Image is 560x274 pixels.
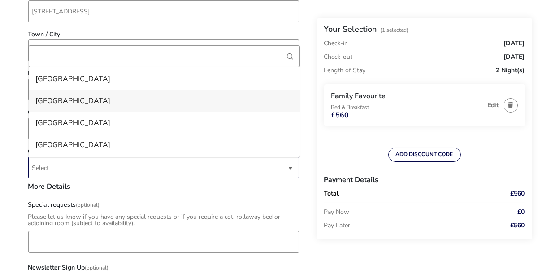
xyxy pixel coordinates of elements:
span: (Optional) [76,201,100,209]
label: Town / City [28,31,61,38]
span: [DATE] [504,40,525,47]
p: Length of Stay [324,64,366,77]
input: town [28,39,299,61]
div: Please let us know if you have any special requests or if you require a cot, rollaway bed or adjo... [28,214,299,226]
p-dropdown: County [28,164,299,172]
label: Special requests [28,202,100,208]
h3: More Details [28,183,299,197]
span: Select [32,157,287,178]
div: [GEOGRAPHIC_DATA] [36,116,111,130]
li: [object Object] [29,156,300,178]
p: Total [324,191,485,197]
p-dropdown: Country [28,125,299,133]
div: [GEOGRAPHIC_DATA] [36,138,111,152]
label: County [28,148,48,155]
span: 2 Night(s) [496,67,525,74]
li: [object Object] [29,68,300,90]
span: £560 [511,222,525,229]
span: [DATE] [504,54,525,60]
label: Post / Zip Code [28,70,72,77]
li: [object Object] [29,112,300,134]
input: field_147 [28,231,299,253]
div: dropdown trigger [289,159,293,177]
li: [object Object] [29,90,300,112]
h2: Your Selection [324,24,377,35]
p: Pay Now [324,205,485,219]
p: Check-in [324,40,348,47]
p: Pay Later [324,219,485,232]
p: Check-out [324,50,353,64]
div: [GEOGRAPHIC_DATA] [36,94,111,108]
span: (1 Selected) [381,26,409,34]
label: Country [28,109,51,116]
span: Select [32,164,49,172]
span: (Optional) [85,264,109,271]
h3: Payment Details [324,169,525,191]
span: £560 [331,112,349,119]
input: post [28,78,299,100]
p: Bed & Breakfast [331,104,483,110]
span: £0 [518,209,525,215]
span: £560 [511,191,525,197]
h3: Family Favourite [331,91,483,101]
div: [GEOGRAPHIC_DATA] [36,72,111,86]
button: Edit [488,102,499,109]
button: ADD DISCOUNT CODE [388,148,461,162]
li: [object Object] [29,134,300,156]
input: street [28,0,299,22]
